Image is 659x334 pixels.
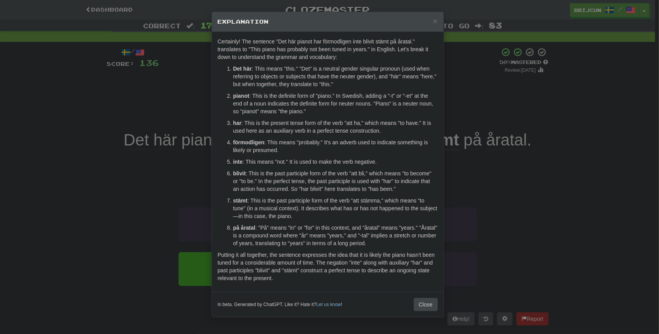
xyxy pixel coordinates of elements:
strong: blivit [233,170,246,177]
p: Putting it all together, the sentence expresses the idea that it is likely the piano hasn't been ... [218,251,438,282]
button: Close [414,298,438,311]
h5: Explanation [218,18,438,26]
strong: pianot [233,93,249,99]
strong: stämt [233,197,248,204]
strong: på åratal [233,225,256,231]
strong: förmodligen [233,139,265,145]
strong: inte [233,159,243,165]
a: Let us know [317,302,341,307]
button: Close [433,17,437,25]
p: Certainly! The sentence "Det här pianot har förmodligen inte blivit stämt på åratal." translates ... [218,38,438,61]
span: × [433,17,437,26]
p: : This is the present tense form of the verb "att ha," which means "to have." It is used here as ... [233,119,438,135]
strong: har [233,120,242,126]
p: : This means "probably." It's an adverb used to indicate something is likely or presumed. [233,138,438,154]
p: : This is the past participle form of the verb "att stämma," which means "to tune" (in a musical ... [233,197,438,220]
strong: Det här [233,66,252,72]
p: : This means "this." "Det" is a neutral gender singular pronoun (used when referring to objects o... [233,65,438,88]
p: : This is the definite form of "piano." In Swedish, adding a "-t" or "-et" at the end of a noun i... [233,92,438,115]
p: : "På" means "in" or "for" in this context, and "åratal" means "years." "Åratal" is a compound wo... [233,224,438,247]
p: : This means "not." It is used to make the verb negative. [233,158,438,166]
p: : This is the past participle form of the verb "att bli," which means "to become" or "to be." In ... [233,170,438,193]
small: In beta. Generated by ChatGPT. Like it? Hate it? ! [218,301,342,308]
